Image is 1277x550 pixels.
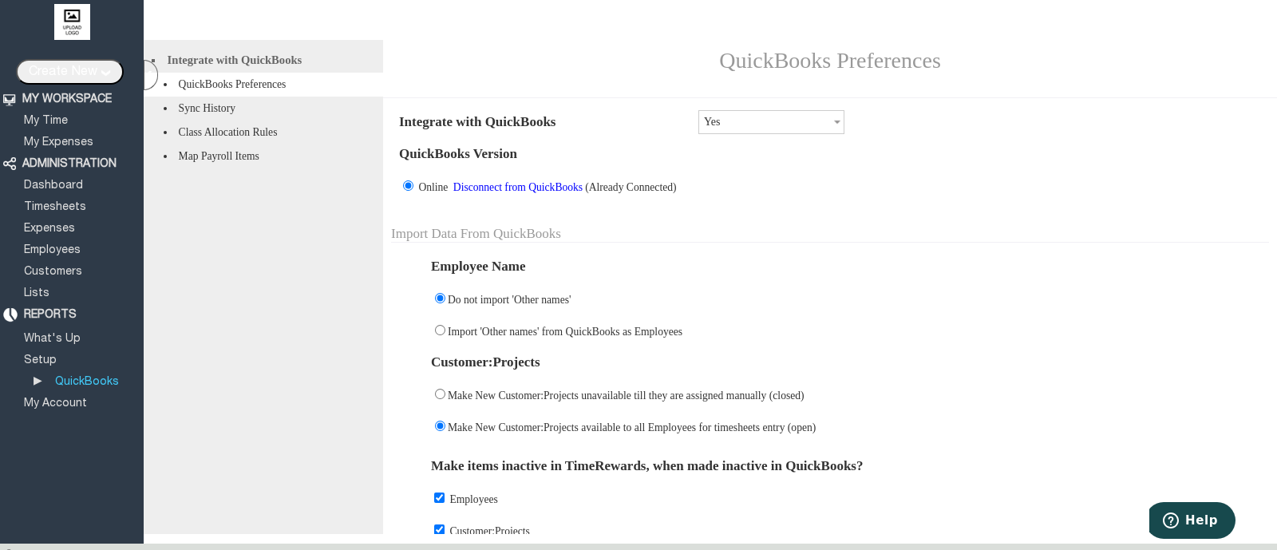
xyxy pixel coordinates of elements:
[22,202,89,212] a: Timesheets
[498,490,511,503] img: img_trans.gif
[391,514,1269,546] td: Customer:Projects
[391,442,1269,482] td: Make items inactive in TimeRewards, when made inactive in QuickBooks?
[451,181,585,193] a: Disconnect from QuickBooks
[805,386,817,399] img: img_trans.gif
[847,113,860,125] img: img_trans.gif
[54,4,90,40] img: upload logo
[22,355,59,366] a: Setup
[472,40,1188,81] td: QuickBooks Preferences
[391,243,1269,283] td: Employee Name
[391,482,1269,514] td: Employees
[16,59,124,85] input: Create New
[391,346,1269,378] td: Customer:Projects
[682,322,695,335] img: img_trans.gif
[22,137,96,148] a: My Expenses
[816,418,828,431] img: img_trans.gif
[22,310,79,320] a: REPORTS
[391,106,698,138] td: Integrate with QuickBooks
[144,60,158,90] div: Hide Menus
[418,181,448,193] span: Online
[144,144,383,168] li: Map Payroll Items
[22,245,83,255] a: Employees
[144,73,383,97] li: QuickBooks Preferences
[22,157,117,171] div: ADMINISTRATION
[53,377,121,387] a: QuickBooks
[391,283,1269,315] td: Do not import 'Other names'
[451,181,677,193] span: (Already Connected)
[1149,502,1235,542] iframe: Opens a widget where you can find more information
[391,210,1269,243] td: Import Data From QuickBooks
[144,121,383,144] li: Class Allocation Rules
[34,374,45,388] div: ▶
[22,180,85,191] a: Dashboard
[391,378,1269,410] td: Make New Customer:Projects unavailable till they are assigned manually (closed)
[22,267,85,277] a: Customers
[1208,8,1247,35] img: Help
[22,334,83,344] a: What's Up
[391,138,1269,170] td: QuickBooks Version
[391,410,1269,442] td: Make New Customer:Projects available to all Employees for timesheets entry (open)
[22,398,89,409] a: My Account
[22,288,52,299] a: Lists
[571,291,583,303] img: img_trans.gif
[530,522,543,535] img: img_trans.gif
[22,116,70,126] a: My Time
[22,224,77,234] a: Expenses
[22,93,112,106] div: MY WORKSPACE
[144,97,383,121] li: Sync History
[144,48,383,73] li: Integrate with QuickBooks
[391,315,1269,346] td: Import 'Other names' from QuickBooks as Employees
